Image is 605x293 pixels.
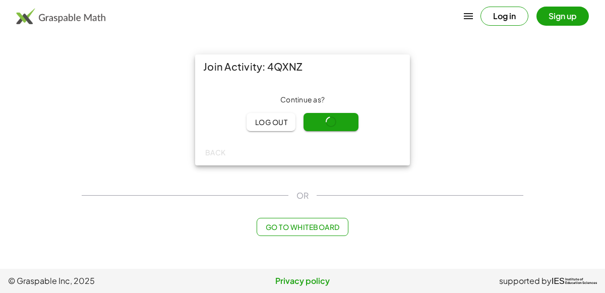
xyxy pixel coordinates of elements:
span: Institute of Education Sciences [565,278,597,285]
span: supported by [499,275,552,287]
div: Join Activity: 4QXNZ [195,54,410,79]
a: IESInstitute ofEducation Sciences [552,275,597,287]
button: Sign up [536,7,589,26]
button: Log in [480,7,528,26]
button: Log out [247,113,295,131]
span: OR [296,190,309,202]
span: IES [552,276,565,286]
a: Privacy policy [204,275,400,287]
span: Go to Whiteboard [265,222,339,231]
span: Log out [255,118,287,127]
span: © Graspable Inc, 2025 [8,275,204,287]
div: Continue as ? [203,95,402,105]
button: Go to Whiteboard [257,218,348,236]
